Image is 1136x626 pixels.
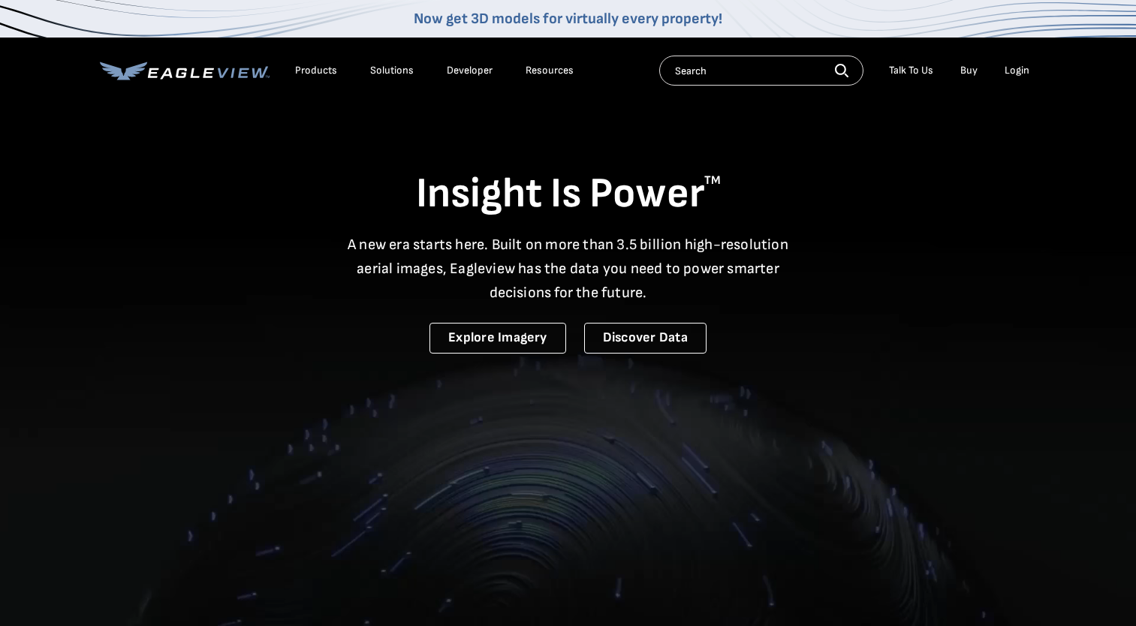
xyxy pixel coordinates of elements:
div: Products [295,64,337,77]
h1: Insight Is Power [100,168,1037,221]
p: A new era starts here. Built on more than 3.5 billion high-resolution aerial images, Eagleview ha... [339,233,798,305]
a: Developer [447,64,493,77]
div: Login [1005,64,1029,77]
a: Discover Data [584,323,707,354]
div: Solutions [370,64,414,77]
sup: TM [704,173,721,188]
a: Now get 3D models for virtually every property! [414,10,722,28]
a: Buy [960,64,978,77]
div: Talk To Us [889,64,933,77]
a: Explore Imagery [429,323,566,354]
input: Search [659,56,863,86]
div: Resources [526,64,574,77]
